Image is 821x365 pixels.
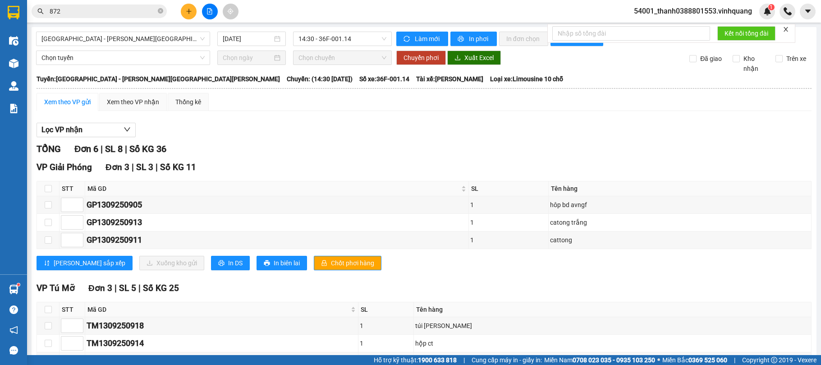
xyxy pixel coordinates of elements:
[218,260,225,267] span: printer
[37,75,280,83] b: Tuyến: [GEOGRAPHIC_DATA] - [PERSON_NAME][GEOGRAPHIC_DATA][PERSON_NAME]
[763,7,771,15] img: icon-new-feature
[662,355,727,365] span: Miền Bắc
[490,74,563,84] span: Loại xe: Limousine 10 chỗ
[223,53,272,63] input: Chọn ngày
[44,97,91,107] div: Xem theo VP gửi
[470,200,547,210] div: 1
[41,124,83,135] span: Lọc VP nhận
[800,4,816,19] button: caret-down
[688,356,727,364] strong: 0369 525 060
[768,4,775,10] sup: 1
[54,258,125,268] span: [PERSON_NAME] sắp xếp
[115,283,117,293] span: |
[50,6,156,16] input: Tìm tên, số ĐT hoặc mã đơn
[37,256,133,270] button: sort-ascending[PERSON_NAME] sắp xếp
[552,26,710,41] input: Nhập số tổng đài
[404,36,411,43] span: sync
[85,317,358,335] td: TM1309250918
[415,321,810,331] div: túi [PERSON_NAME]
[331,258,374,268] span: Chốt phơi hàng
[771,357,777,363] span: copyright
[740,54,769,74] span: Kho nhận
[44,260,50,267] span: sort-ascending
[223,4,239,19] button: aim
[206,8,213,14] span: file-add
[9,285,18,294] img: warehouse-icon
[416,74,483,84] span: Tài xế: [PERSON_NAME]
[314,256,381,270] button: lockChốt phơi hàng
[175,97,201,107] div: Thống kê
[549,181,812,196] th: Tên hàng
[550,235,810,245] div: cattong
[9,81,18,91] img: warehouse-icon
[87,234,467,246] div: GP1309250911
[228,258,243,268] span: In DS
[414,302,812,317] th: Tên hàng
[358,302,413,317] th: SL
[85,214,469,231] td: GP1309250913
[454,55,461,62] span: download
[37,143,61,154] span: TỔNG
[87,216,467,229] div: GP1309250913
[804,7,812,15] span: caret-down
[9,104,18,113] img: solution-icon
[60,181,85,196] th: STT
[8,6,19,19] img: logo-vxr
[274,258,300,268] span: In biên lai
[544,355,655,365] span: Miền Nam
[657,358,660,362] span: ⚪️
[143,283,179,293] span: Số KG 25
[136,162,153,172] span: SL 3
[415,34,441,44] span: Làm mới
[499,32,548,46] button: In đơn chọn
[287,74,353,84] span: Chuyến: (14:30 [DATE])
[37,123,136,137] button: Lọc VP nhận
[550,200,810,210] div: hôp bd avngf
[125,143,127,154] span: |
[257,256,307,270] button: printerIn biên lai
[458,36,465,43] span: printer
[132,162,134,172] span: |
[17,283,20,286] sup: 1
[464,53,494,63] span: Xuất Excel
[87,184,459,194] span: Mã GD
[418,356,457,364] strong: 1900 633 818
[470,217,547,227] div: 1
[396,51,446,65] button: Chuyển phơi
[783,54,810,64] span: Trên xe
[87,319,357,332] div: TM1309250918
[396,32,448,46] button: syncLàm mới
[627,5,759,17] span: 54001_thanh0388801553.vinhquang
[9,346,18,355] span: message
[87,337,357,350] div: TM1309250914
[158,8,163,14] span: close-circle
[202,4,218,19] button: file-add
[107,97,159,107] div: Xem theo VP nhận
[447,51,501,65] button: downloadXuất Excel
[129,143,166,154] span: Số KG 36
[725,28,768,38] span: Kết nối tổng đài
[60,302,85,317] th: STT
[360,354,412,364] div: 2
[469,34,490,44] span: In phơi
[573,356,655,364] strong: 0708 023 035 - 0935 103 250
[415,338,810,348] div: hộp ct
[124,126,131,133] span: down
[105,143,123,154] span: SL 8
[41,32,205,46] span: Hà Nội - Thanh Hóa
[138,283,141,293] span: |
[223,34,272,44] input: 13/09/2025
[158,7,163,16] span: close-circle
[359,74,409,84] span: Số xe: 36F-001.14
[88,283,112,293] span: Đơn 3
[227,8,234,14] span: aim
[85,335,358,352] td: TM1309250914
[770,4,773,10] span: 1
[186,8,192,14] span: plus
[9,326,18,334] span: notification
[211,256,250,270] button: printerIn DS
[9,59,18,68] img: warehouse-icon
[101,143,103,154] span: |
[469,181,549,196] th: SL
[85,196,469,214] td: GP1309250905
